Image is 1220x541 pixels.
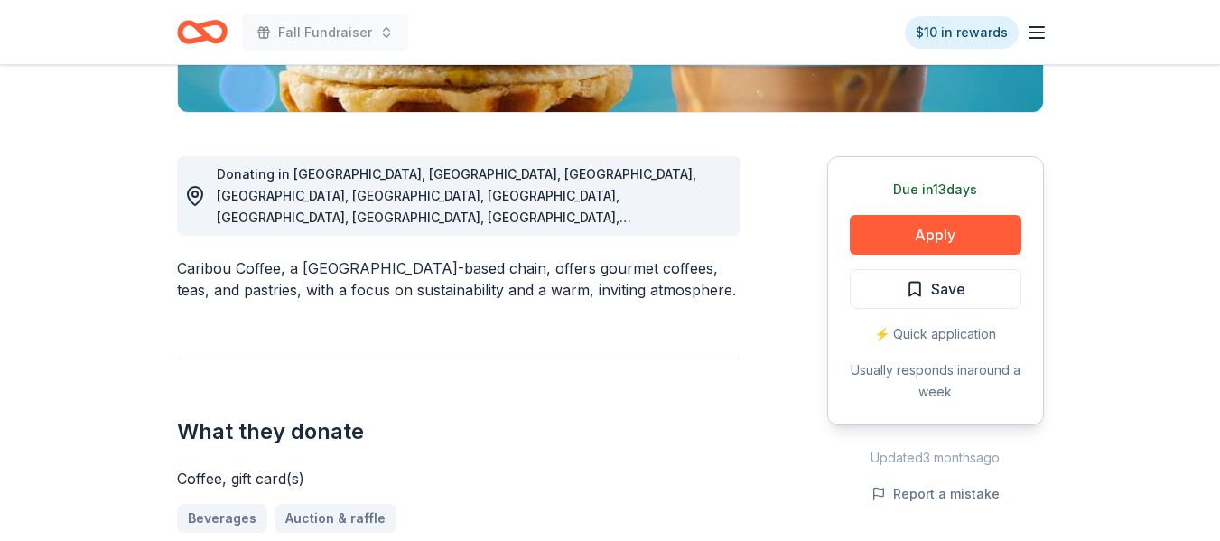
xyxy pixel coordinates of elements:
div: Usually responds in around a week [850,359,1021,403]
button: Fall Fundraiser [242,14,408,51]
span: Fall Fundraiser [278,22,372,43]
span: Donating in [GEOGRAPHIC_DATA], [GEOGRAPHIC_DATA], [GEOGRAPHIC_DATA], [GEOGRAPHIC_DATA], [GEOGRAPH... [217,166,696,312]
div: Caribou Coffee, a [GEOGRAPHIC_DATA]-based chain, offers gourmet coffees, teas, and pastries, with... [177,257,740,301]
button: Report a mistake [871,483,1000,505]
a: Home [177,11,228,53]
button: Apply [850,215,1021,255]
button: Save [850,269,1021,309]
a: $10 in rewards [905,16,1019,49]
h2: What they donate [177,417,740,446]
a: Beverages [177,504,267,533]
a: Auction & raffle [275,504,396,533]
div: Updated 3 months ago [827,447,1044,469]
div: Coffee, gift card(s) [177,468,740,490]
div: ⚡️ Quick application [850,323,1021,345]
span: Save [931,277,965,301]
div: Due in 13 days [850,179,1021,201]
